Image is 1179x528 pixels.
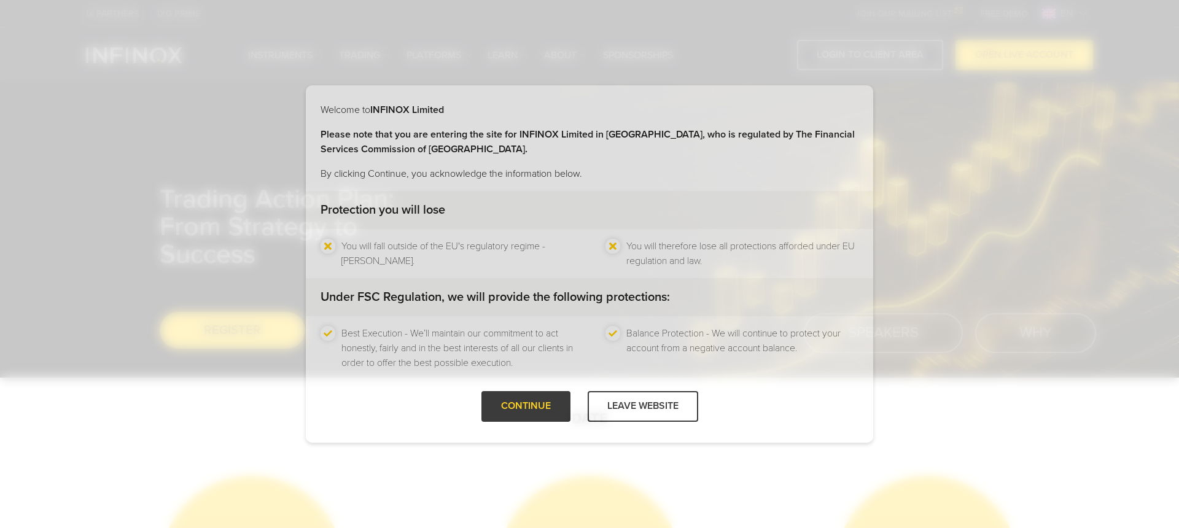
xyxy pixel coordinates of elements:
[588,391,698,421] div: LEAVE WEBSITE
[321,290,670,305] strong: Under FSC Regulation, we will provide the following protections:
[626,239,858,268] li: You will therefore lose all protections afforded under EU regulation and law.
[321,128,855,155] strong: Please note that you are entering the site for INFINOX Limited in [GEOGRAPHIC_DATA], who is regul...
[626,326,858,370] li: Balance Protection - We will continue to protect your account from a negative account balance.
[321,166,858,181] p: By clicking Continue, you acknowledge the information below.
[341,239,574,268] li: You will fall outside of the EU's regulatory regime - [PERSON_NAME].
[321,203,445,217] strong: Protection you will lose
[341,326,574,370] li: Best Execution - We’ll maintain our commitment to act honestly, fairly and in the best interests ...
[321,103,858,117] p: Welcome to
[370,104,444,116] strong: INFINOX Limited
[481,391,570,421] div: CONTINUE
